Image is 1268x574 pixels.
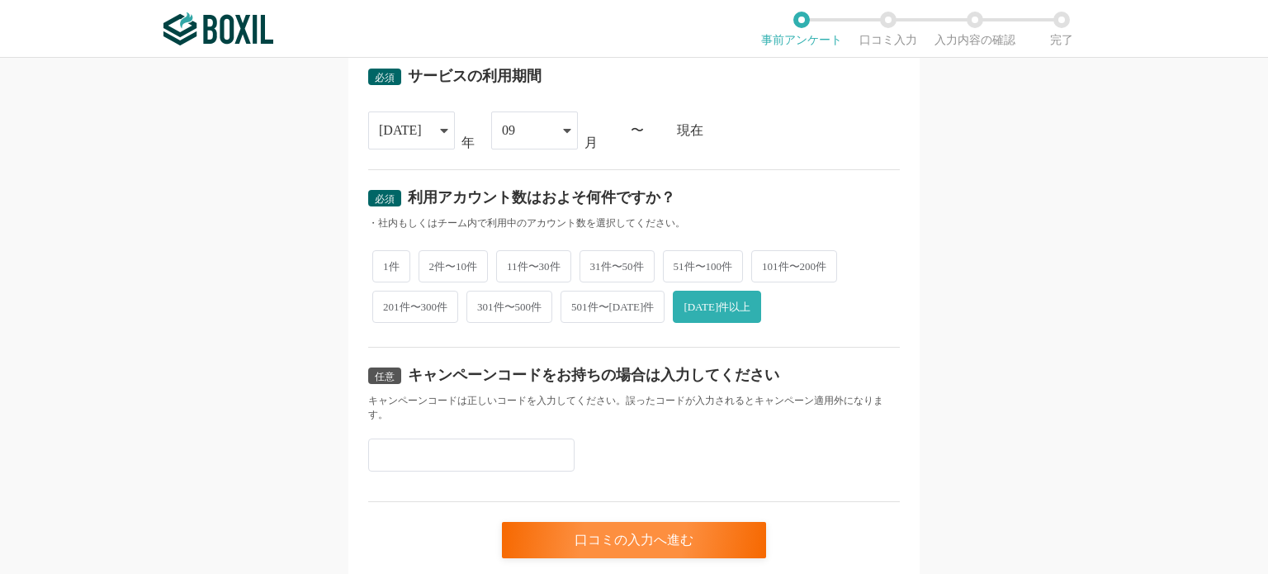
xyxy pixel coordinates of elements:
[375,193,395,205] span: 必須
[580,250,655,282] span: 31件〜50件
[845,12,931,46] li: 口コミ入力
[408,368,779,382] div: キャンペーンコードをお持ちの場合は入力してください
[466,291,552,323] span: 301件〜500件
[372,291,458,323] span: 201件〜300件
[1018,12,1105,46] li: 完了
[584,136,598,149] div: 月
[368,216,900,230] div: ・社内もしくはチーム内で利用中のアカウント数を選択してください。
[496,250,571,282] span: 11件〜30件
[502,522,766,558] div: 口コミの入力へ進む
[375,72,395,83] span: 必須
[419,250,489,282] span: 2件〜10件
[751,250,837,282] span: 101件〜200件
[368,394,900,422] div: キャンペーンコードは正しいコードを入力してください。誤ったコードが入力されるとキャンペーン適用外になります。
[673,291,761,323] span: [DATE]件以上
[461,136,475,149] div: 年
[931,12,1018,46] li: 入力内容の確認
[163,12,273,45] img: ボクシルSaaS_ロゴ
[561,291,665,323] span: 501件〜[DATE]件
[663,250,744,282] span: 51件〜100件
[372,250,410,282] span: 1件
[677,124,900,137] div: 現在
[408,69,542,83] div: サービスの利用期間
[502,112,515,149] div: 09
[375,371,395,382] span: 任意
[379,112,422,149] div: [DATE]
[631,124,644,137] div: 〜
[758,12,845,46] li: 事前アンケート
[408,190,675,205] div: 利用アカウント数はおよそ何件ですか？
